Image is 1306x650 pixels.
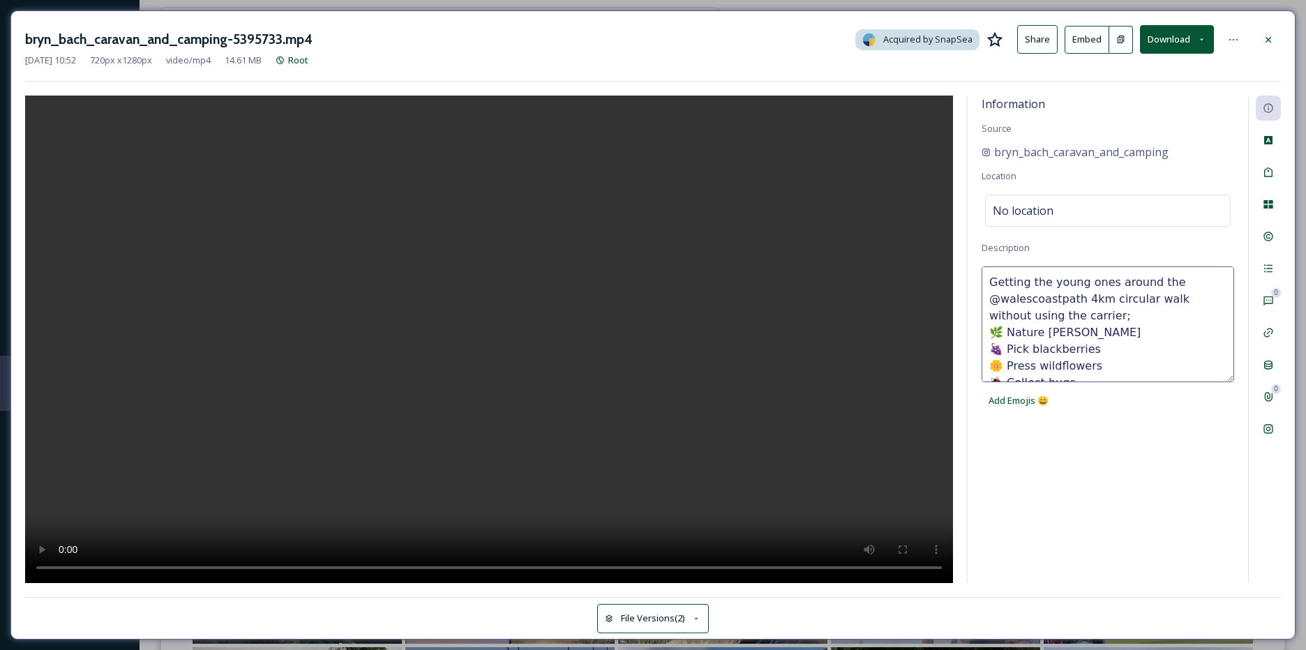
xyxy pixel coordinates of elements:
a: bryn_bach_caravan_and_camping [982,144,1169,160]
button: Embed [1065,26,1109,54]
div: 0 [1271,288,1281,298]
span: Location [982,169,1016,182]
span: 720 px x 1280 px [90,54,152,67]
span: Acquired by SnapSea [883,33,973,46]
button: Share [1017,25,1058,54]
span: Description [982,241,1030,254]
button: Download [1140,25,1214,54]
span: bryn_bach_caravan_and_camping [994,144,1169,160]
textarea: Getting the young ones around the @walescoastpath 4km circular walk without using the carrier; 🌿 ... [982,266,1234,382]
img: snapsea-logo.png [862,33,876,47]
span: Add Emojis 😄 [989,394,1049,407]
h3: bryn_bach_caravan_and_camping-5395733.mp4 [25,29,313,50]
span: Root [288,54,308,66]
span: Source [982,122,1012,135]
span: No location [993,202,1053,219]
div: 0 [1271,384,1281,394]
span: Information [982,96,1045,112]
span: [DATE] 10:52 [25,54,76,67]
button: File Versions(2) [597,604,709,633]
span: video/mp4 [166,54,211,67]
span: 14.61 MB [225,54,262,67]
